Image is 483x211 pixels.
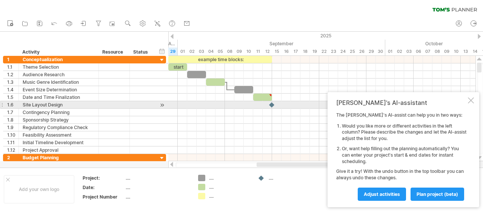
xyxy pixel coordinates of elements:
[7,71,18,78] div: 1.2
[133,48,150,56] div: Status
[263,48,272,55] div: Friday, 12 September 2025
[7,94,18,101] div: 1.5
[414,48,423,55] div: Monday, 6 October 2025
[23,116,95,123] div: Sponsorship Strategy
[442,48,451,55] div: Thursday, 9 October 2025
[126,194,189,200] div: ....
[22,48,94,56] div: Activity
[7,79,18,86] div: 1.3
[209,193,250,199] div: ....
[234,48,244,55] div: Tuesday, 9 September 2025
[7,63,18,71] div: 1.1
[178,48,187,55] div: Monday, 1 September 2025
[336,99,466,106] div: [PERSON_NAME]'s AI-assistant
[225,48,234,55] div: Monday, 8 September 2025
[126,184,189,191] div: ....
[376,48,385,55] div: Tuesday, 30 September 2025
[168,56,272,63] div: example time blocks:
[7,86,18,93] div: 1.4
[329,48,338,55] div: Tuesday, 23 September 2025
[336,112,466,200] div: The [PERSON_NAME]'s AI-assist can help you in two ways: Give it a try! With the undo button in th...
[272,48,281,55] div: Monday, 15 September 2025
[364,191,400,197] span: Adjust activities
[7,116,18,123] div: 1.8
[7,101,18,108] div: 1.6
[348,48,357,55] div: Thursday, 25 September 2025
[417,191,458,197] span: plan project (beta)
[209,184,250,190] div: ....
[23,124,95,131] div: Regulatory Compliance Check
[23,139,95,146] div: Initial Timeline Development
[158,101,166,109] div: scroll to activity
[338,48,348,55] div: Wednesday, 24 September 2025
[7,124,18,131] div: 1.9
[253,48,263,55] div: Thursday, 11 September 2025
[358,188,406,201] a: Adjust activities
[178,40,385,48] div: September 2025
[102,48,125,56] div: Resource
[319,48,329,55] div: Monday, 22 September 2025
[23,154,95,161] div: Budget Planning
[23,63,95,71] div: Theme Selection
[126,175,189,181] div: ....
[342,123,466,142] li: Would you like more or different activities in the left column? Please describe the changes and l...
[451,48,461,55] div: Friday, 10 October 2025
[23,109,95,116] div: Contingency Planning
[281,48,291,55] div: Tuesday, 16 September 2025
[244,48,253,55] div: Wednesday, 10 September 2025
[83,184,124,191] div: Date:
[385,48,395,55] div: Wednesday, 1 October 2025
[23,131,95,139] div: Feasibility Assessment
[366,48,376,55] div: Monday, 29 September 2025
[23,101,95,108] div: Site Layout Design
[23,94,95,101] div: Date and Time Finalization
[7,131,18,139] div: 1.10
[83,175,124,181] div: Project:
[23,146,95,154] div: Project Approval
[187,48,197,55] div: Tuesday, 2 September 2025
[23,71,95,78] div: Audience Research
[269,175,310,181] div: ....
[432,48,442,55] div: Wednesday, 8 October 2025
[342,146,466,165] li: Or, want help filling out the planning automatically? You can enter your project's start & end da...
[215,48,225,55] div: Friday, 5 September 2025
[395,48,404,55] div: Thursday, 2 October 2025
[411,188,464,201] a: plan project (beta)
[83,194,124,200] div: Project Number
[7,139,18,146] div: 1.11
[7,109,18,116] div: 1.7
[23,56,95,63] div: Conceptualization
[7,56,18,63] div: 1
[310,48,319,55] div: Friday, 19 September 2025
[4,175,74,203] div: Add your own logo
[23,79,95,86] div: Music Genre Identification
[209,175,250,181] div: ....
[300,48,310,55] div: Thursday, 18 September 2025
[168,63,187,71] div: start
[7,154,18,161] div: 2
[423,48,432,55] div: Tuesday, 7 October 2025
[206,48,215,55] div: Thursday, 4 September 2025
[461,48,470,55] div: Monday, 13 October 2025
[470,48,480,55] div: Tuesday, 14 October 2025
[197,48,206,55] div: Wednesday, 3 September 2025
[168,48,178,55] div: Friday, 29 August 2025
[404,48,414,55] div: Friday, 3 October 2025
[291,48,300,55] div: Wednesday, 17 September 2025
[357,48,366,55] div: Friday, 26 September 2025
[7,146,18,154] div: 1.12
[23,86,95,93] div: Event Size Determination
